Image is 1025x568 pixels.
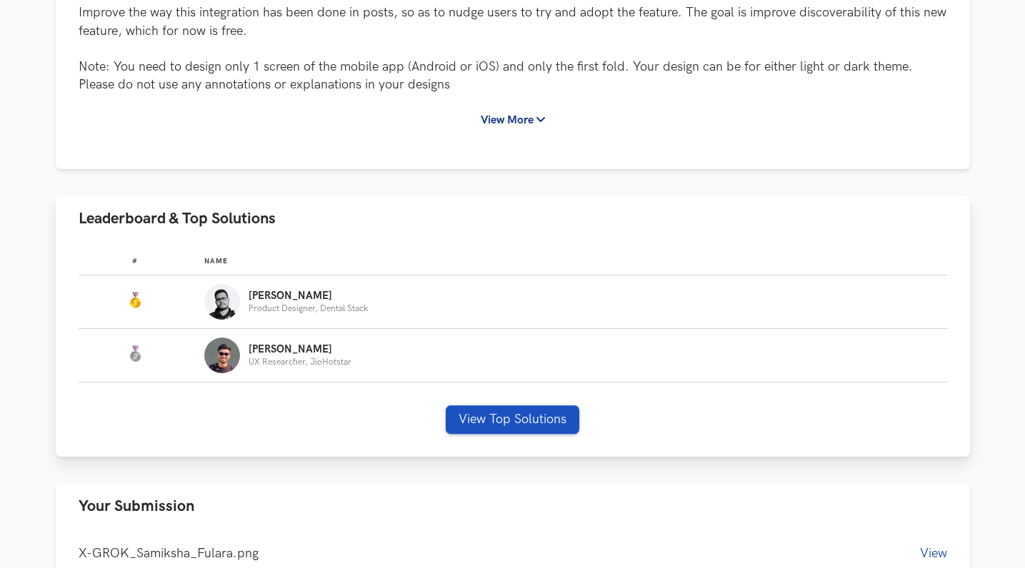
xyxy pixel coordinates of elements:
img: Profile photo [204,338,240,373]
p: UX Researcher, JioHotstar [249,357,351,367]
table: Leaderboard [79,245,947,382]
span: # [132,257,138,265]
p: Product Designer, Dental Stack [249,304,368,313]
button: View [920,546,947,561]
div: Leaderboard & Top Solutions [56,241,970,457]
img: Gold Medal [126,292,144,309]
button: View More [468,107,558,133]
button: Leaderboard & Top Solutions [56,196,970,241]
span: Name [204,257,228,265]
button: View Top Solutions [446,405,579,434]
span: Leaderboard & Top Solutions [79,209,276,228]
span: Your Submission [79,497,194,516]
p: [PERSON_NAME] [249,344,351,355]
button: Your Submission [56,484,970,529]
p: [PERSON_NAME] [249,290,368,302]
span: X-GROK_Samiksha_Fulara.png [79,546,259,561]
img: Silver Medal [126,345,144,362]
img: Profile photo [204,284,240,320]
